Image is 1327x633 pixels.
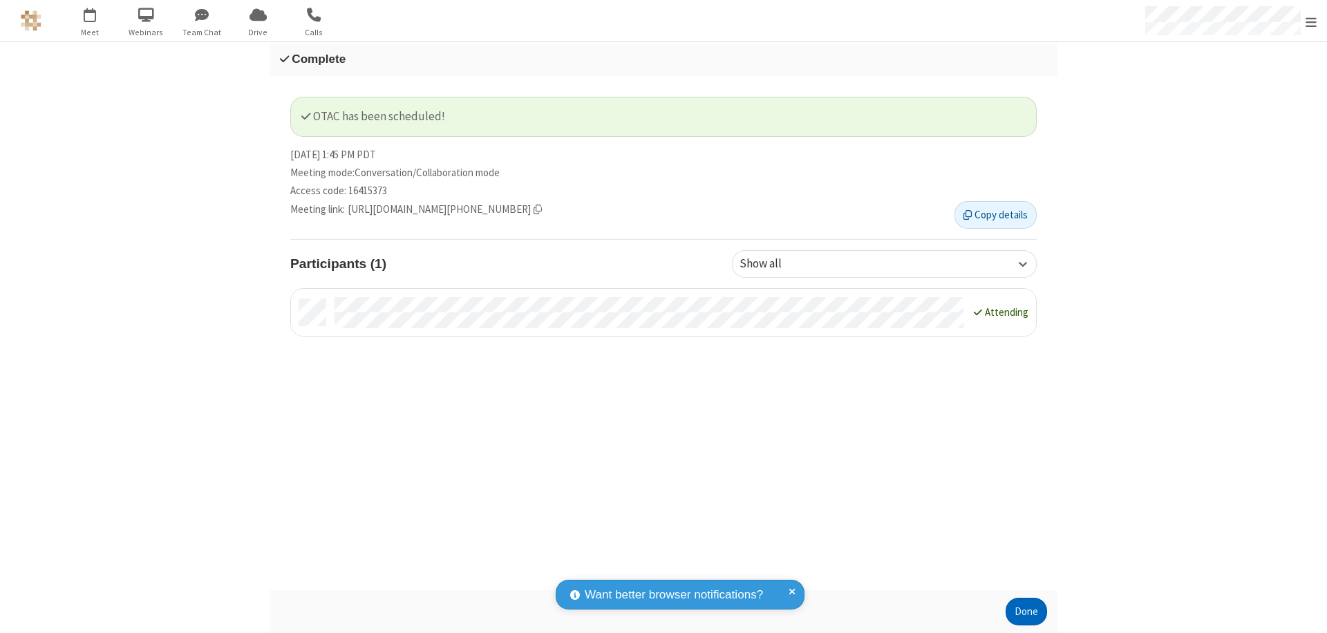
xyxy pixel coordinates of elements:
div: Show all [740,255,805,273]
span: OTAC has been scheduled! [301,108,445,124]
span: Calls [288,26,340,39]
li: Access code: 16415373 [290,183,1037,199]
button: Copy details [954,201,1037,229]
span: Drive [232,26,284,39]
span: Meeting link : [290,202,345,218]
span: Attending [985,305,1028,319]
iframe: Chat [1292,597,1317,623]
h3: Complete [280,53,1047,66]
img: QA Selenium DO NOT DELETE OR CHANGE [21,10,41,31]
span: Team Chat [176,26,228,39]
span: [DATE] 1:45 PM PDT [290,147,376,163]
span: Webinars [120,26,172,39]
li: Meeting mode : Conversation/Collaboration mode [290,165,1037,181]
span: Want better browser notifications? [585,586,763,604]
h4: Participants (1) [290,250,722,277]
button: Done [1006,598,1047,625]
span: Meet [64,26,116,39]
span: Copy meeting link [348,202,542,218]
